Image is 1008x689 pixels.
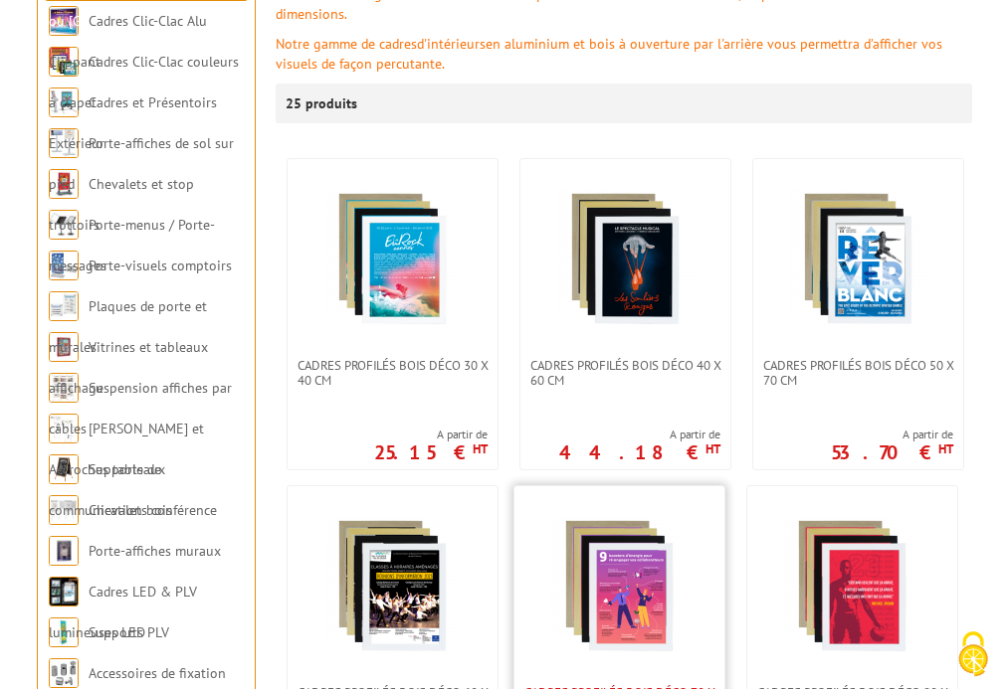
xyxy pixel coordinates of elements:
img: Cadres Profilés Bois Déco 30 x 40 cm [322,189,462,328]
a: Cadres Clic-Clac Alu Clippant [49,12,207,71]
img: Cadres Profilés Bois Déco 60 x 80 cm [322,516,462,655]
font: d'intérieurs [417,35,486,53]
span: A partir de [374,427,488,442]
font: Notre gamme de cadres [276,35,417,53]
a: Supports PLV [89,623,169,641]
span: Cadres Profilés Bois Déco 50 x 70 cm [763,358,953,388]
button: Cookies (fenêtre modale) [938,621,1008,689]
img: Cookies (fenêtre modale) [948,629,998,679]
a: Cadres Clic-Clac couleurs à clapet [49,53,239,111]
img: Cadres Profilés Bois Déco 50 x 70 cm [788,189,927,328]
a: Chevalets conférence [89,501,217,519]
img: Plaques de porte et murales [49,291,79,321]
sup: HT [706,440,720,457]
a: Cadres Profilés Bois Déco 40 x 60 cm [520,358,730,388]
a: Porte-menus / Porte-messages [49,216,215,274]
img: Cadres Profilés Bois Déco 80 x 100 cm [782,516,921,655]
img: Cadres Profilés Bois Déco 70 x 100 cm [549,516,689,655]
a: [PERSON_NAME] et Accroches tableaux [49,420,204,478]
a: Chevalets et stop trottoirs [49,175,194,234]
p: 53.70 € [831,446,953,458]
sup: HT [938,440,953,457]
img: Cadres LED & PLV lumineuses LED [49,577,79,606]
span: Cadres Profilés Bois Déco 30 x 40 cm [298,358,488,388]
a: Porte-affiches de sol sur pied [49,134,234,193]
sup: HT [473,440,488,457]
span: A partir de [831,427,953,442]
a: Cadres LED & PLV lumineuses LED [49,583,197,641]
font: en aluminium et bois à ouverture par l'arrière vous permettra d’afficher vos visuels de façon per... [276,35,942,73]
a: Plaques de porte et murales [49,297,207,356]
a: Suspension affiches par câbles [49,379,232,437]
span: A partir de [559,427,720,442]
p: 44.18 € [559,446,720,458]
a: Porte-affiches muraux [89,542,221,560]
a: Cadres et Présentoirs Extérieur [49,93,217,152]
a: Cadres Profilés Bois Déco 30 x 40 cm [288,358,498,388]
span: Cadres Profilés Bois Déco 40 x 60 cm [530,358,720,388]
a: Porte-visuels comptoirs [89,257,232,274]
img: Cadres Profilés Bois Déco 40 x 60 cm [555,189,695,328]
img: Porte-affiches muraux [49,536,79,566]
a: Cadres Profilés Bois Déco 50 x 70 cm [753,358,963,388]
a: Vitrines et tableaux affichage [49,338,208,397]
p: 25 produits [286,84,360,123]
a: Supports de communication bois [49,460,172,519]
p: 25.15 € [374,446,488,458]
